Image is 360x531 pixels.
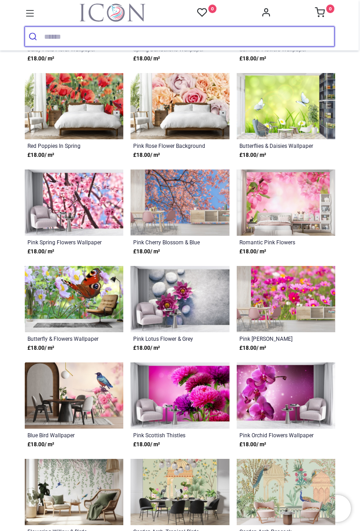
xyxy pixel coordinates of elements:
[239,344,266,352] strong: £ 18.00 / m²
[27,151,54,160] strong: £ 18.00 / m²
[130,169,229,236] img: Pink Cherry Blossom & Blue Sky Wall Mural Wallpaper
[239,335,314,342] a: Pink [PERSON_NAME] Wallpaper
[237,459,335,525] img: Garden Arch Peacock Chinoiserie Wall Mural Wallpaper
[80,4,145,22] a: Logo of Icon Wall Stickers
[237,73,335,139] img: Butterflies & Daisies Wall Mural Wallpaper
[130,266,229,332] img: Pink Lotus Flower & Grey Pebble Wall Mural Wallpaper
[27,142,102,149] a: Red Poppies In Spring Meadow Wallpaper
[25,73,123,139] img: Red Poppies In Spring Meadow Wall Mural Wallpaper
[133,151,160,160] strong: £ 18.00 / m²
[27,440,54,449] strong: £ 18.00 / m²
[133,335,208,342] a: Pink Lotus Flower & Grey Pebble Wallpaper
[27,238,102,246] a: Pink Spring Flowers Wallpaper
[27,247,54,256] strong: £ 18.00 / m²
[130,73,229,139] img: Pink Rose Flower Background Wall Mural Wallpaper
[80,4,145,22] img: Icon Wall Stickers
[133,238,208,246] a: Pink Cherry Blossom & Blue Sky Wallpaper
[237,169,335,236] img: Romantic Pink Flowers Wall Mural Wallpaper
[25,169,123,236] img: Pink Spring Flowers Wall Mural Wallpaper
[27,344,54,352] strong: £ 18.00 / m²
[25,266,123,332] img: Butterfly & Flowers Wall Mural Wallpaper
[326,5,335,13] sup: 0
[239,247,266,256] strong: £ 18.00 / m²
[130,459,229,525] img: Garden Arch, Tropical Birds Chinoiserie Wall Mural Wallpaper
[237,266,335,332] img: Pink Daisy Flowers Wall Mural Wallpaper
[25,362,123,429] img: Blue Bird Wall Mural Wallpaper
[324,495,351,522] iframe: Brevo live chat
[239,142,314,149] a: Butterflies & Daisies Wallpaper
[133,431,208,439] a: Pink Scottish Thistles Wallpaper
[133,55,160,63] strong: £ 18.00 / m²
[27,335,102,342] a: Butterfly & Flowers Wallpaper
[239,55,266,63] strong: £ 18.00 / m²
[315,10,335,17] a: 0
[197,7,217,18] a: 0
[208,5,217,13] sup: 0
[130,362,229,429] img: Pink Scottish Thistles Wall Mural Wallpaper
[25,27,44,46] button: Submit
[261,10,271,17] a: Account Info
[133,142,208,149] a: Pink Rose Flower Background Wallpaper
[239,151,266,160] strong: £ 18.00 / m²
[133,344,160,352] strong: £ 18.00 / m²
[27,55,54,63] strong: £ 18.00 / m²
[133,247,160,256] strong: £ 18.00 / m²
[239,238,314,246] a: Romantic Pink Flowers Wallpaper
[133,440,160,449] strong: £ 18.00 / m²
[27,431,102,439] a: Blue Bird Wallpaper
[239,440,266,449] strong: £ 18.00 / m²
[25,459,123,525] img: Flowering Willow & Birds Wall Mural Wallpaper
[239,431,314,439] a: Pink Orchid Flowers Wallpaper
[237,362,335,429] img: Pink Orchid Flowers Wall Mural Wallpaper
